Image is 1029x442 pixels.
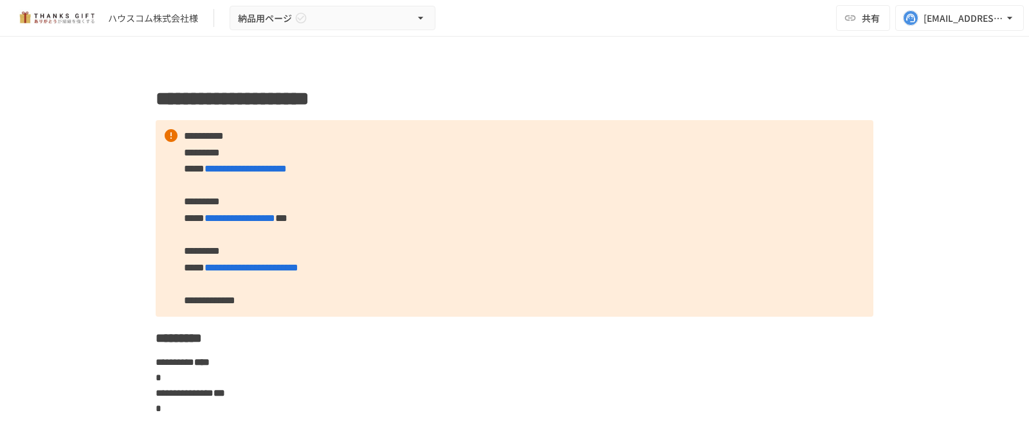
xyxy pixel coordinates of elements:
[15,8,98,28] img: mMP1OxWUAhQbsRWCurg7vIHe5HqDpP7qZo7fRoNLXQh
[924,10,1003,26] div: [EMAIL_ADDRESS][DOMAIN_NAME]
[230,6,435,31] button: 納品用ページ
[238,10,292,26] span: 納品用ページ
[108,12,198,25] div: ハウスコム株式会社様
[862,11,880,25] span: 共有
[836,5,890,31] button: 共有
[895,5,1024,31] button: [EMAIL_ADDRESS][DOMAIN_NAME]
